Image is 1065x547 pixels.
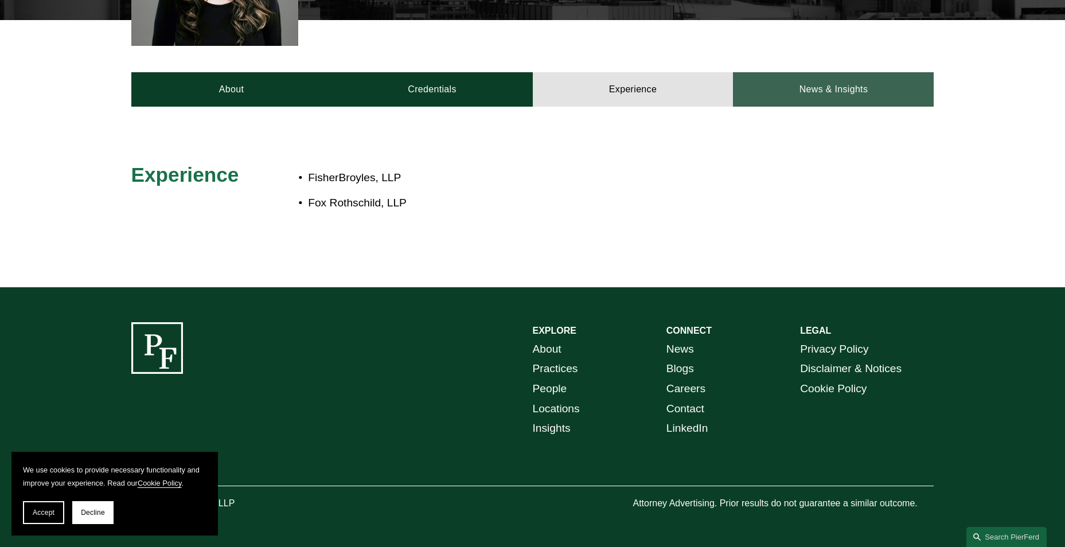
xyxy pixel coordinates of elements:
[666,379,705,399] a: Careers
[533,72,734,107] a: Experience
[332,72,533,107] a: Credentials
[666,359,694,379] a: Blogs
[33,509,54,517] span: Accept
[533,399,580,419] a: Locations
[800,339,868,360] a: Privacy Policy
[800,359,902,379] a: Disclaimer & Notices
[633,495,934,512] p: Attorney Advertising. Prior results do not guarantee a similar outcome.
[666,339,694,360] a: News
[800,379,867,399] a: Cookie Policy
[138,479,182,487] a: Cookie Policy
[733,72,934,107] a: News & Insights
[23,463,206,490] p: We use cookies to provide necessary functionality and improve your experience. Read our .
[800,326,831,335] strong: LEGAL
[11,452,218,536] section: Cookie banner
[533,339,561,360] a: About
[72,501,114,524] button: Decline
[533,419,571,439] a: Insights
[533,379,567,399] a: People
[308,193,833,213] p: Fox Rothschild, LLP
[131,72,332,107] a: About
[131,163,239,186] span: Experience
[533,359,578,379] a: Practices
[666,326,712,335] strong: CONNECT
[533,326,576,335] strong: EXPLORE
[666,399,704,419] a: Contact
[308,168,833,188] p: FisherBroyles, LLP
[966,527,1047,547] a: Search this site
[81,509,105,517] span: Decline
[23,501,64,524] button: Accept
[666,419,708,439] a: LinkedIn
